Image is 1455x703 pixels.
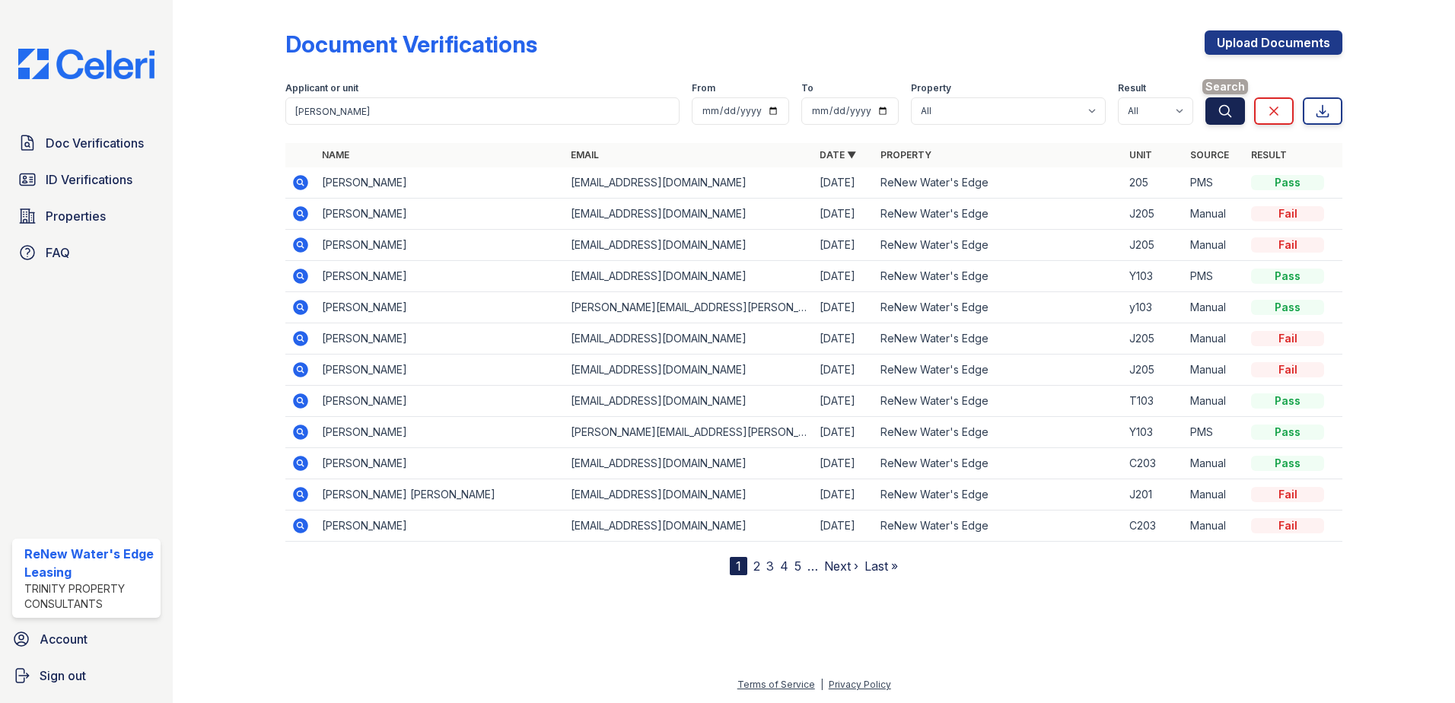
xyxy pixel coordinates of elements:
[316,511,565,542] td: [PERSON_NAME]
[813,230,874,261] td: [DATE]
[1251,149,1287,161] a: Result
[874,417,1123,448] td: ReNew Water's Edge
[820,149,856,161] a: Date ▼
[46,134,144,152] span: Doc Verifications
[565,479,813,511] td: [EMAIL_ADDRESS][DOMAIN_NAME]
[753,558,760,574] a: 2
[874,167,1123,199] td: ReNew Water's Edge
[40,630,88,648] span: Account
[813,479,874,511] td: [DATE]
[1184,479,1245,511] td: Manual
[24,545,154,581] div: ReNew Water's Edge Leasing
[1251,269,1324,284] div: Pass
[1184,323,1245,355] td: Manual
[1251,175,1324,190] div: Pass
[565,230,813,261] td: [EMAIL_ADDRESS][DOMAIN_NAME]
[285,82,358,94] label: Applicant or unit
[316,417,565,448] td: [PERSON_NAME]
[1123,448,1184,479] td: C203
[874,386,1123,417] td: ReNew Water's Edge
[1123,230,1184,261] td: J205
[1251,487,1324,502] div: Fail
[1251,425,1324,440] div: Pass
[730,557,747,575] div: 1
[874,479,1123,511] td: ReNew Water's Edge
[46,170,132,189] span: ID Verifications
[316,479,565,511] td: [PERSON_NAME] [PERSON_NAME]
[1129,149,1152,161] a: Unit
[1184,167,1245,199] td: PMS
[316,448,565,479] td: [PERSON_NAME]
[813,199,874,230] td: [DATE]
[316,230,565,261] td: [PERSON_NAME]
[12,128,161,158] a: Doc Verifications
[322,149,349,161] a: Name
[1251,206,1324,221] div: Fail
[1251,300,1324,315] div: Pass
[565,292,813,323] td: [PERSON_NAME][EMAIL_ADDRESS][PERSON_NAME][PERSON_NAME][DOMAIN_NAME]
[813,417,874,448] td: [DATE]
[1190,149,1229,161] a: Source
[874,323,1123,355] td: ReNew Water's Edge
[874,292,1123,323] td: ReNew Water's Edge
[1251,362,1324,377] div: Fail
[1123,511,1184,542] td: C203
[316,292,565,323] td: [PERSON_NAME]
[316,355,565,386] td: [PERSON_NAME]
[880,149,931,161] a: Property
[874,230,1123,261] td: ReNew Water's Edge
[6,660,167,691] button: Sign out
[1184,386,1245,417] td: Manual
[565,323,813,355] td: [EMAIL_ADDRESS][DOMAIN_NAME]
[12,164,161,195] a: ID Verifications
[1251,456,1324,471] div: Pass
[285,30,537,58] div: Document Verifications
[565,355,813,386] td: [EMAIL_ADDRESS][DOMAIN_NAME]
[12,201,161,231] a: Properties
[874,448,1123,479] td: ReNew Water's Edge
[565,167,813,199] td: [EMAIL_ADDRESS][DOMAIN_NAME]
[1184,417,1245,448] td: PMS
[1205,97,1245,125] button: Search
[1123,417,1184,448] td: Y103
[1184,230,1245,261] td: Manual
[40,666,86,685] span: Sign out
[1123,386,1184,417] td: T103
[813,448,874,479] td: [DATE]
[565,448,813,479] td: [EMAIL_ADDRESS][DOMAIN_NAME]
[565,261,813,292] td: [EMAIL_ADDRESS][DOMAIN_NAME]
[565,199,813,230] td: [EMAIL_ADDRESS][DOMAIN_NAME]
[1251,393,1324,409] div: Pass
[1118,82,1146,94] label: Result
[1123,199,1184,230] td: J205
[1123,261,1184,292] td: Y103
[1251,518,1324,533] div: Fail
[874,511,1123,542] td: ReNew Water's Edge
[829,679,891,690] a: Privacy Policy
[794,558,801,574] a: 5
[1251,237,1324,253] div: Fail
[874,199,1123,230] td: ReNew Water's Edge
[1184,199,1245,230] td: Manual
[911,82,951,94] label: Property
[813,323,874,355] td: [DATE]
[1123,479,1184,511] td: J201
[807,557,818,575] span: …
[820,679,823,690] div: |
[565,386,813,417] td: [EMAIL_ADDRESS][DOMAIN_NAME]
[285,97,680,125] input: Search by name, email, or unit number
[813,167,874,199] td: [DATE]
[12,237,161,268] a: FAQ
[766,558,774,574] a: 3
[1184,355,1245,386] td: Manual
[813,292,874,323] td: [DATE]
[6,624,167,654] a: Account
[813,355,874,386] td: [DATE]
[1184,511,1245,542] td: Manual
[571,149,599,161] a: Email
[46,243,70,262] span: FAQ
[1123,167,1184,199] td: 205
[874,261,1123,292] td: ReNew Water's Edge
[1184,292,1245,323] td: Manual
[1184,448,1245,479] td: Manual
